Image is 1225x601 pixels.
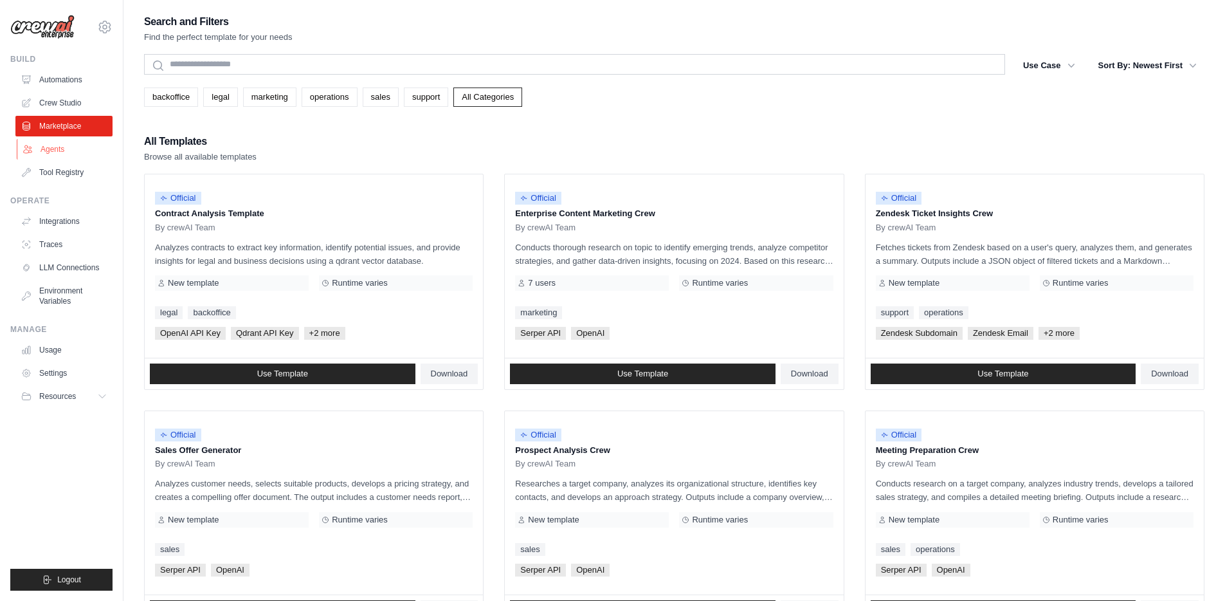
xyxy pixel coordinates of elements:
[15,234,113,255] a: Traces
[515,429,561,441] span: Official
[617,369,668,379] span: Use Template
[571,564,610,577] span: OpenAI
[257,369,308,379] span: Use Template
[155,543,185,556] a: sales
[571,327,610,340] span: OpenAI
[57,575,81,585] span: Logout
[515,564,566,577] span: Serper API
[144,13,293,31] h2: Search and Filters
[302,88,358,107] a: operations
[876,429,922,441] span: Official
[515,207,833,220] p: Enterprise Content Marketing Crew
[515,444,833,457] p: Prospect Analysis Crew
[144,151,257,163] p: Browse all available templates
[876,207,1193,220] p: Zendesk Ticket Insights Crew
[203,88,237,107] a: legal
[332,515,388,525] span: Runtime varies
[155,223,215,233] span: By crewAI Team
[781,364,839,384] a: Download
[515,306,562,319] a: marketing
[155,192,201,205] span: Official
[155,327,226,340] span: OpenAI API Key
[1053,278,1109,288] span: Runtime varies
[10,324,113,335] div: Manage
[15,386,113,407] button: Resources
[515,327,566,340] span: Serper API
[876,241,1193,268] p: Fetches tickets from Zendesk based on a user's query, analyzes them, and generates a summary. Out...
[15,257,113,278] a: LLM Connections
[155,207,473,220] p: Contract Analysis Template
[155,429,201,441] span: Official
[155,306,183,319] a: legal
[876,564,927,577] span: Serper API
[1091,54,1204,77] button: Sort By: Newest First
[243,88,296,107] a: marketing
[144,88,198,107] a: backoffice
[1015,54,1083,77] button: Use Case
[876,477,1193,504] p: Conducts research on a target company, analyzes industry trends, develops a tailored sales strate...
[15,340,113,360] a: Usage
[332,278,388,288] span: Runtime varies
[515,459,576,469] span: By crewAI Team
[10,196,113,206] div: Operate
[10,569,113,591] button: Logout
[510,364,776,384] a: Use Template
[876,327,963,340] span: Zendesk Subdomain
[515,543,545,556] a: sales
[15,93,113,113] a: Crew Studio
[155,241,473,268] p: Analyzes contracts to extract key information, identify potential issues, and provide insights fo...
[876,444,1193,457] p: Meeting Preparation Crew
[211,564,250,577] span: OpenAI
[515,241,833,268] p: Conducts thorough research on topic to identify emerging trends, analyze competitor strategies, a...
[155,459,215,469] span: By crewAI Team
[10,54,113,64] div: Build
[977,369,1028,379] span: Use Template
[911,543,960,556] a: operations
[515,477,833,504] p: Researches a target company, analyzes its organizational structure, identifies key contacts, and ...
[889,278,939,288] span: New template
[692,278,748,288] span: Runtime varies
[150,364,415,384] a: Use Template
[1053,515,1109,525] span: Runtime varies
[155,564,206,577] span: Serper API
[144,133,257,151] h2: All Templates
[15,281,113,311] a: Environment Variables
[1039,327,1080,340] span: +2 more
[15,363,113,384] a: Settings
[528,515,579,525] span: New template
[10,15,75,39] img: Logo
[692,515,748,525] span: Runtime varies
[421,364,478,384] a: Download
[453,88,522,107] a: All Categories
[15,116,113,136] a: Marketplace
[15,162,113,183] a: Tool Registry
[528,278,556,288] span: 7 users
[876,459,936,469] span: By crewAI Team
[404,88,448,107] a: support
[1141,364,1199,384] a: Download
[871,364,1136,384] a: Use Template
[791,369,828,379] span: Download
[363,88,399,107] a: sales
[15,69,113,90] a: Automations
[515,223,576,233] span: By crewAI Team
[39,391,76,402] span: Resources
[168,278,219,288] span: New template
[188,306,235,319] a: backoffice
[155,444,473,457] p: Sales Offer Generator
[17,139,114,160] a: Agents
[968,327,1033,340] span: Zendesk Email
[876,543,905,556] a: sales
[231,327,299,340] span: Qdrant API Key
[144,31,293,44] p: Find the perfect template for your needs
[932,564,970,577] span: OpenAI
[919,306,968,319] a: operations
[304,327,345,340] span: +2 more
[515,192,561,205] span: Official
[155,477,473,504] p: Analyzes customer needs, selects suitable products, develops a pricing strategy, and creates a co...
[431,369,468,379] span: Download
[889,515,939,525] span: New template
[168,515,219,525] span: New template
[876,192,922,205] span: Official
[15,211,113,232] a: Integrations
